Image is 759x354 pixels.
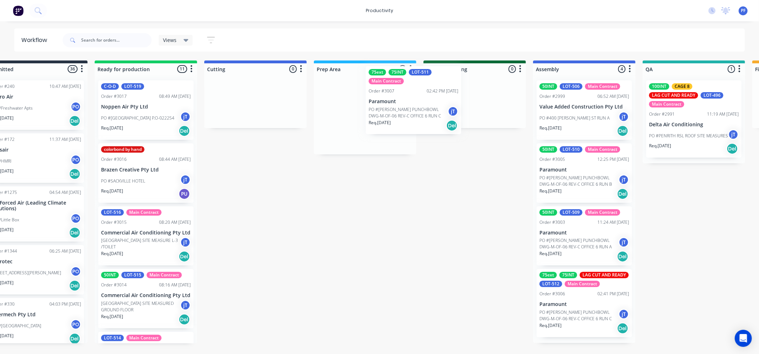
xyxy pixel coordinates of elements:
div: Open Intercom Messenger [735,330,752,347]
div: productivity [362,5,397,16]
span: Views [163,36,176,44]
img: Factory [13,5,23,16]
input: Search for orders... [81,33,152,47]
div: Workflow [21,36,51,44]
span: PF [741,7,745,14]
